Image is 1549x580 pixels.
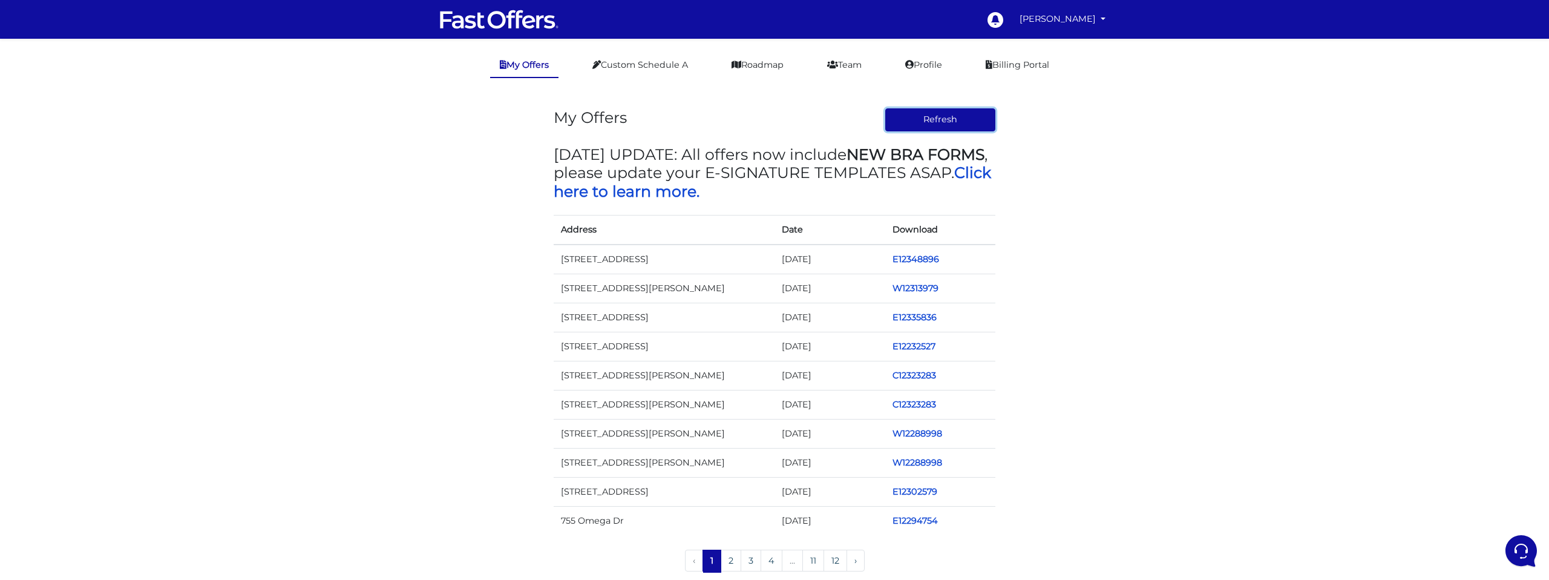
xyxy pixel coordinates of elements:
[104,406,139,417] p: Messages
[774,478,885,507] td: [DATE]
[10,10,203,48] h2: Hello [PERSON_NAME] 👋
[774,361,885,390] td: [DATE]
[1015,7,1110,31] a: [PERSON_NAME]
[892,370,936,381] a: C12323283
[554,108,627,127] h3: My Offers
[554,303,774,332] td: [STREET_ADDRESS]
[19,121,223,145] button: Start a Conversation
[802,550,824,572] a: 11
[885,215,996,245] th: Download
[39,87,63,111] img: dark
[774,274,885,303] td: [DATE]
[87,128,169,138] span: Start a Conversation
[721,550,741,572] a: 2
[741,550,761,572] a: 3
[976,53,1059,77] a: Billing Portal
[892,312,937,323] a: E12335836
[817,53,871,77] a: Team
[19,87,44,111] img: dark
[195,68,223,77] a: See all
[774,420,885,449] td: [DATE]
[151,170,223,179] a: Open Help Center
[685,550,703,573] li: « Previous
[554,245,774,274] td: [STREET_ADDRESS]
[554,478,774,507] td: [STREET_ADDRESS]
[19,170,82,179] span: Find an Answer
[892,457,942,468] a: W12288998
[774,303,885,332] td: [DATE]
[774,449,885,478] td: [DATE]
[896,53,952,77] a: Profile
[761,550,782,572] a: 4
[554,420,774,449] td: [STREET_ADDRESS][PERSON_NAME]
[774,332,885,361] td: [DATE]
[774,507,885,536] td: [DATE]
[554,215,774,245] th: Address
[158,389,232,417] button: Help
[892,515,938,526] a: E12294754
[892,399,936,410] a: C12323283
[554,507,774,536] td: 755 Omega Dr
[892,283,938,294] a: W12313979
[554,361,774,390] td: [STREET_ADDRESS][PERSON_NAME]
[84,389,159,417] button: Messages
[583,53,698,77] a: Custom Schedule A
[554,274,774,303] td: [STREET_ADDRESS][PERSON_NAME]
[847,550,865,572] a: Next »
[1503,533,1539,569] iframe: Customerly Messenger Launcher
[554,449,774,478] td: [STREET_ADDRESS][PERSON_NAME]
[722,53,793,77] a: Roadmap
[554,145,995,200] h3: [DATE] UPDATE: All offers now include , please update your E-SIGNATURE TEMPLATES ASAP.
[490,53,558,78] a: My Offers
[892,254,939,265] a: E12348896
[36,406,57,417] p: Home
[847,145,984,163] strong: NEW BRA FORMS
[554,391,774,420] td: [STREET_ADDRESS][PERSON_NAME]
[774,245,885,274] td: [DATE]
[892,428,942,439] a: W12288998
[702,550,721,572] span: 1
[824,550,847,572] a: 12
[774,391,885,420] td: [DATE]
[774,215,885,245] th: Date
[554,332,774,361] td: [STREET_ADDRESS]
[554,163,991,200] a: Click here to learn more.
[188,406,203,417] p: Help
[19,68,98,77] span: Your Conversations
[892,341,935,352] a: E12232527
[892,486,937,497] a: E12302579
[885,108,996,131] button: Refresh
[10,389,84,417] button: Home
[27,196,198,208] input: Search for an Article...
